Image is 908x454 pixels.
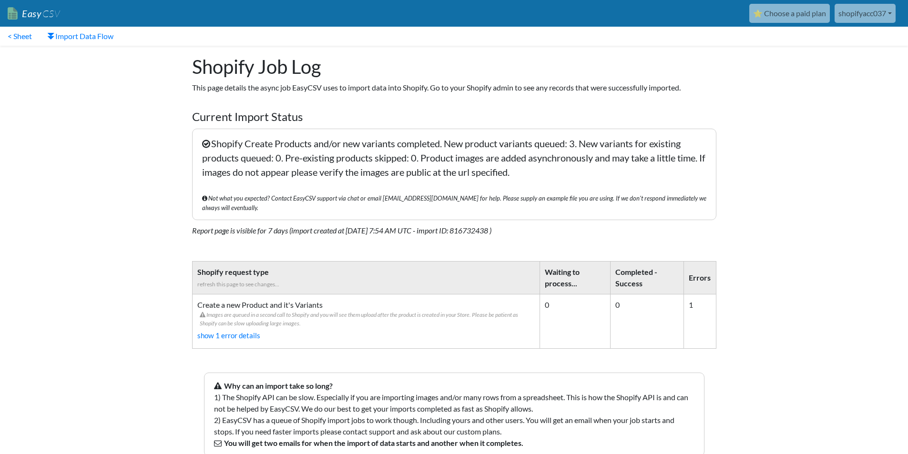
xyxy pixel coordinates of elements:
[835,4,896,23] a: shopifyacc037
[8,4,60,23] a: EasyCSV
[611,261,684,294] th: Completed - Success
[192,82,716,93] p: This page details the async job EasyCSV uses to import data into Shopify. Go to your Shopify admi...
[684,261,716,294] th: Errors
[224,381,333,390] strong: Why can an import take so long?
[192,55,716,78] h1: Shopify Job Log
[40,27,121,46] a: Import Data Flow
[192,110,716,124] h4: Current Import Status
[540,261,611,294] th: Waiting to process...
[684,294,716,348] td: 1
[192,294,540,348] td: Create a new Product and it's Variants
[749,4,830,23] a: ⭐ Choose a paid plan
[224,438,523,447] strong: You will get two emails for when the import of data starts and another when it completes.
[41,8,60,20] span: CSV
[192,129,716,220] p: Shopify Create Products and/or new variants completed. New product variants queued: 3. New varian...
[197,328,535,343] a: show 1 error details
[192,225,716,236] p: Report page is visible for 7 days (import created at [DATE] 7:54 AM UTC - import ID: 816732438 )
[197,281,279,288] span: refresh this page to see changes...
[202,193,706,212] span: Not what you expected? Contact EasyCSV support via chat or email [EMAIL_ADDRESS][DOMAIN_NAME] for...
[540,294,611,348] td: 0
[200,311,535,328] span: Images are queued in a second call to Shopify and you will see them upload after the product is c...
[192,261,540,294] th: Shopify request type
[611,294,684,348] td: 0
